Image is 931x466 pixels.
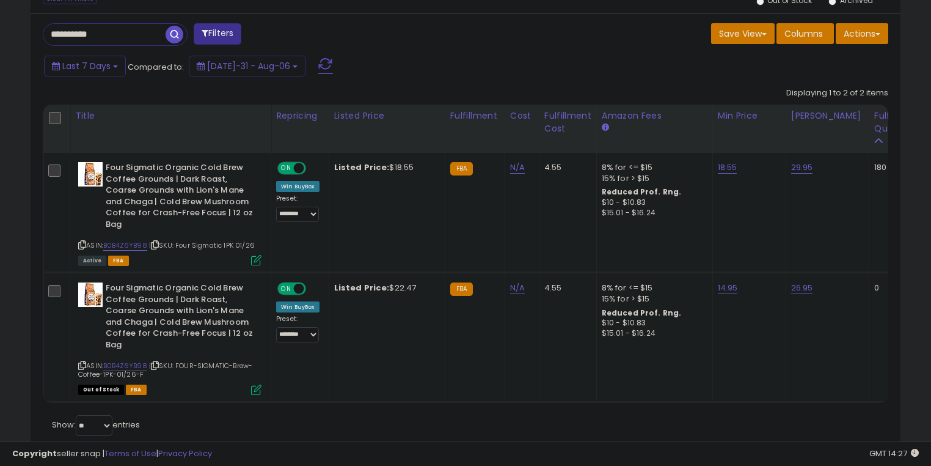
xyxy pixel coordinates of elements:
[510,109,534,122] div: Cost
[718,282,738,294] a: 14.95
[12,448,57,459] strong: Copyright
[44,56,126,76] button: Last 7 Days
[106,283,254,353] b: Four Sigmatic Organic Cold Brew Coffee Grounds | Dark Roast, Coarse Grounds with Lion's Mane and ...
[304,284,324,294] span: OFF
[75,109,266,122] div: Title
[78,162,261,264] div: ASIN:
[602,318,703,328] div: $10 - $10.83
[602,122,609,133] small: Amazon Fees.
[874,109,916,135] div: Fulfillable Quantity
[78,361,252,379] span: | SKU: FOUR-SIGMATIC-Brew-Coffee-1PK-01/26-F
[334,282,390,294] b: Listed Price:
[78,162,103,187] img: 41bNICl0sVL._SL40_.jpg
[602,173,703,184] div: 15% for > $15
[158,448,212,459] a: Privacy Policy
[836,23,888,44] button: Actions
[334,109,440,122] div: Listed Price
[128,61,184,73] span: Compared to:
[304,163,324,174] span: OFF
[276,109,324,122] div: Repricing
[276,181,319,192] div: Win BuyBox
[106,162,254,233] b: Four Sigmatic Organic Cold Brew Coffee Grounds | Dark Roast, Coarse Grounds with Lion's Mane and ...
[52,419,140,431] span: Show: entries
[78,283,103,307] img: 41bNICl0sVL._SL40_.jpg
[510,282,525,294] a: N/A
[334,283,436,294] div: $22.47
[544,109,591,135] div: Fulfillment Cost
[544,283,587,294] div: 4.55
[279,284,294,294] span: ON
[544,162,587,173] div: 4.55
[78,283,261,393] div: ASIN:
[776,23,834,44] button: Columns
[149,240,255,250] span: | SKU: Four Sigmatic 1PK 01/26
[276,315,319,342] div: Preset:
[334,161,390,173] b: Listed Price:
[279,163,294,174] span: ON
[791,282,813,294] a: 26.95
[108,256,129,266] span: FBA
[276,194,319,222] div: Preset:
[869,448,919,459] span: 2025-08-14 14:27 GMT
[791,161,813,174] a: 29.95
[602,187,682,197] b: Reduced Prof. Rng.
[450,162,473,176] small: FBA
[104,448,156,459] a: Terms of Use
[126,385,147,395] span: FBA
[510,161,525,174] a: N/A
[718,161,737,174] a: 18.55
[874,162,912,173] div: 180
[602,109,707,122] div: Amazon Fees
[103,240,147,251] a: B0B4Z6YB98
[718,109,781,122] div: Min Price
[450,283,473,296] small: FBA
[874,283,912,294] div: 0
[791,109,864,122] div: [PERSON_NAME]
[786,87,888,99] div: Displaying 1 to 2 of 2 items
[602,328,703,339] div: $15.01 - $16.24
[450,109,500,122] div: Fulfillment
[602,308,682,318] b: Reduced Prof. Rng.
[276,301,319,313] div: Win BuyBox
[602,208,703,218] div: $15.01 - $16.24
[602,198,703,208] div: $10 - $10.83
[78,256,106,266] span: All listings currently available for purchase on Amazon
[194,23,241,45] button: Filters
[207,60,290,72] span: [DATE]-31 - Aug-06
[334,162,436,173] div: $18.55
[78,385,124,395] span: All listings that are currently out of stock and unavailable for purchase on Amazon
[62,60,111,72] span: Last 7 Days
[602,162,703,173] div: 8% for <= $15
[784,28,823,40] span: Columns
[12,448,212,460] div: seller snap | |
[103,361,147,371] a: B0B4Z6YB98
[602,283,703,294] div: 8% for <= $15
[711,23,775,44] button: Save View
[189,56,305,76] button: [DATE]-31 - Aug-06
[602,294,703,305] div: 15% for > $15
